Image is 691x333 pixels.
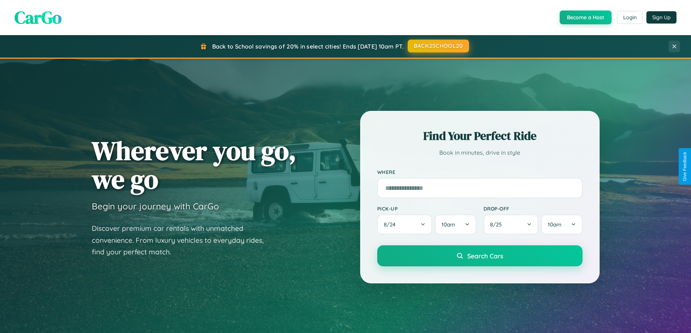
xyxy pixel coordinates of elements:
button: Search Cars [377,245,583,266]
label: Where [377,169,583,175]
span: 8 / 24 [384,221,399,228]
label: Drop-off [484,205,583,212]
p: Discover premium car rentals with unmatched convenience. From luxury vehicles to everyday rides, ... [92,222,273,258]
button: Login [617,11,643,24]
span: Back to School savings of 20% in select cities! Ends [DATE] 10am PT. [212,43,404,50]
span: 10am [441,221,455,228]
p: Book in minutes, drive in style [377,147,583,158]
label: Pick-up [377,205,476,212]
div: Give Feedback [682,152,687,181]
button: Sign Up [646,11,676,24]
span: Search Cars [467,252,503,260]
button: 8/25 [484,215,539,234]
button: BACK2SCHOOL20 [408,39,469,53]
h3: Begin your journey with CarGo [92,201,219,212]
h2: Find Your Perfect Ride [377,128,583,144]
h1: Wherever you go, we go [92,136,296,193]
button: Become a Host [560,11,612,24]
button: 8/24 [377,215,432,234]
button: 10am [541,215,582,234]
button: 10am [435,215,476,234]
span: CarGo [15,5,62,29]
span: 10am [548,221,562,228]
span: 8 / 25 [490,221,505,228]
